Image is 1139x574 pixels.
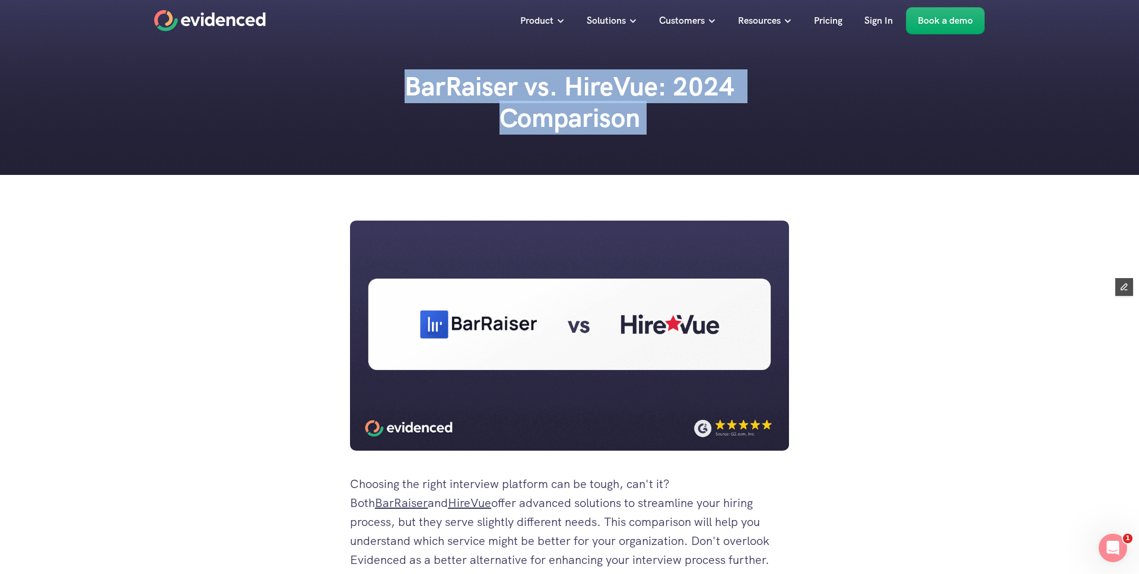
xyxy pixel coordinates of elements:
[1123,534,1132,543] span: 1
[738,13,781,28] p: Resources
[805,7,851,34] a: Pricing
[350,474,789,569] p: Choosing the right interview platform can be tough, can't it? Both and offer advanced solutions t...
[392,71,747,134] h2: BarRaiser vs. HireVue: 2024 Comparison
[1099,534,1127,562] iframe: Intercom live chat
[1115,278,1133,296] button: Edit Framer Content
[855,7,902,34] a: Sign In
[814,13,842,28] p: Pricing
[587,13,626,28] p: Solutions
[918,13,973,28] p: Book a demo
[659,13,705,28] p: Customers
[350,221,789,451] img: BarRaiser Vs HireVue
[906,7,985,34] a: Book a demo
[154,10,266,31] a: Home
[375,495,428,511] a: BarRaiser
[520,13,553,28] p: Product
[864,13,893,28] p: Sign In
[448,495,491,511] a: HireVue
